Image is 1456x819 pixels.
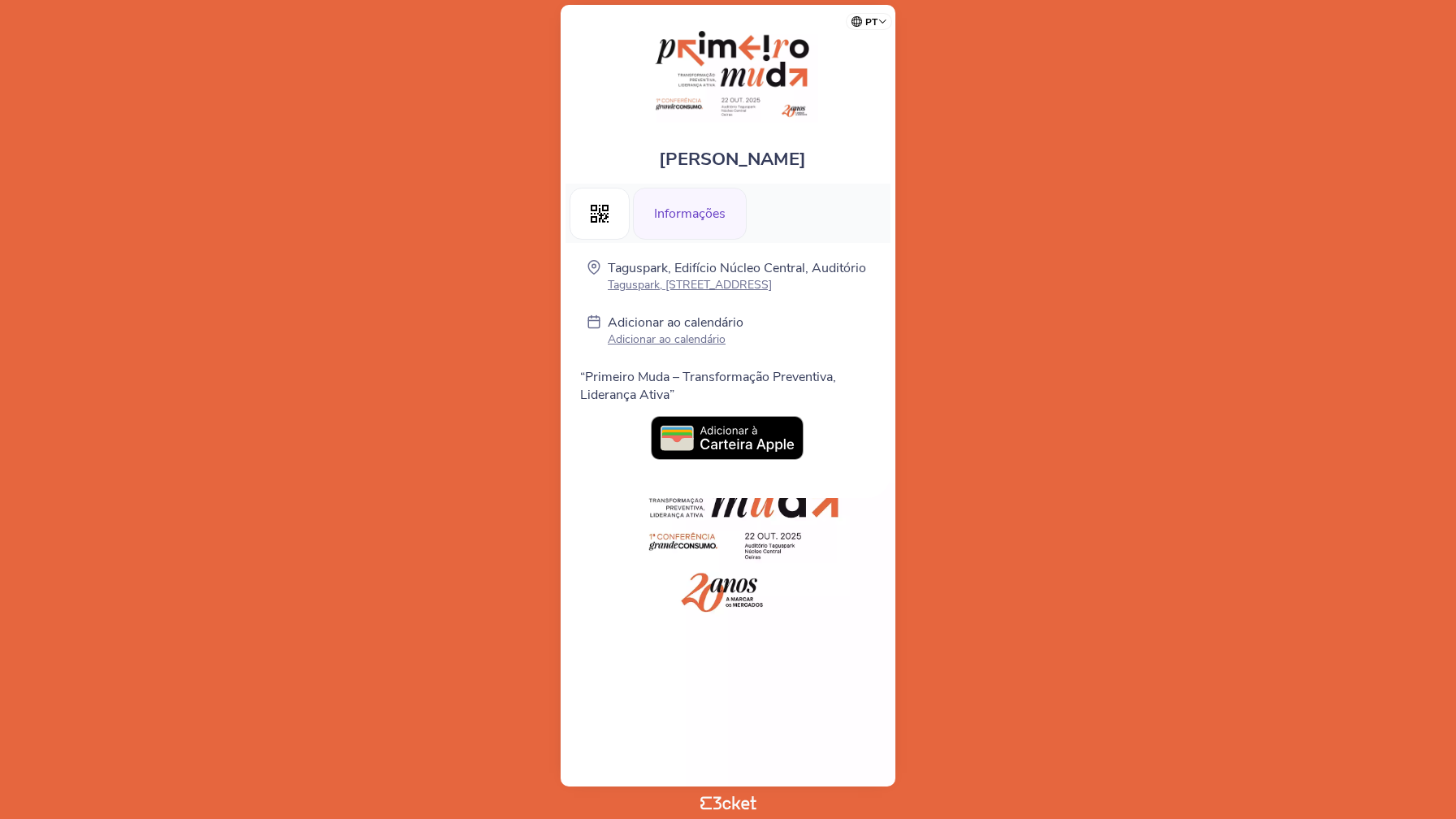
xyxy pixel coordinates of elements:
p: Adicionar ao calendário [608,331,743,347]
p: Taguspark, [STREET_ADDRESS] [608,277,866,292]
span: [PERSON_NAME] [659,147,806,171]
p: Adicionar ao calendário [608,314,743,331]
img: PT_Add_to_Apple_Wallet.09b75ae6.svg [651,416,805,461]
div: Informações [633,188,747,240]
a: Adicionar ao calendário Adicionar ao calendário [608,314,743,350]
img: Primeiro Muda - Conferência 20 Anos Grande Consumo [638,21,818,123]
a: Taguspark, Edifício Núcleo Central, Auditório Taguspark, [STREET_ADDRESS] [608,259,866,292]
a: Informações [633,203,747,221]
p: Taguspark, Edifício Núcleo Central, Auditório [608,259,866,277]
span: “Primeiro Muda – Transformação Preventiva, Liderança Ativa” [580,368,836,404]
